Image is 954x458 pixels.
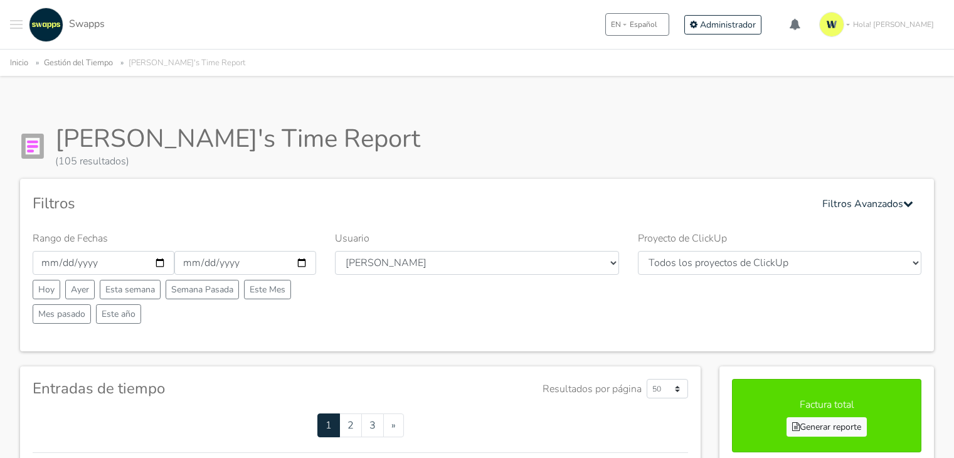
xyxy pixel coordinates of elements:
img: swapps-linkedin-v2.jpg [29,8,63,42]
li: [PERSON_NAME]'s Time Report [115,56,245,70]
div: (105 resultados) [55,154,420,169]
h4: Filtros [33,194,75,213]
a: 1 [317,413,340,437]
a: 2 [339,413,362,437]
label: Resultados por página [543,381,642,397]
span: Hola! [PERSON_NAME] [853,19,934,30]
button: Esta semana [100,280,161,299]
label: Rango de Fechas [33,231,108,246]
button: ENEspañol [605,13,669,36]
button: Toggle navigation menu [10,8,23,42]
span: Administrador [700,19,756,31]
button: Mes pasado [33,304,91,324]
a: Next [383,413,404,437]
a: 3 [361,413,384,437]
button: Hoy [33,280,60,299]
a: Swapps [26,8,105,42]
label: Usuario [335,231,369,246]
a: Gestión del Tiempo [44,57,113,68]
button: Filtros Avanzados [814,191,921,216]
a: Generar reporte [787,417,867,437]
a: Inicio [10,57,28,68]
a: Administrador [684,15,761,35]
img: Report Icon [20,134,45,159]
button: Ayer [65,280,95,299]
span: » [391,418,396,432]
p: Factura total [745,397,908,412]
button: Semana Pasada [166,280,239,299]
a: Hola! [PERSON_NAME] [814,7,944,42]
h1: [PERSON_NAME]'s Time Report [55,124,420,154]
img: isotipo-3-3e143c57.png [819,12,844,37]
span: Español [630,19,657,30]
button: Este año [96,304,141,324]
h4: Entradas de tiempo [33,380,165,398]
label: Proyecto de ClickUp [638,231,727,246]
button: Este Mes [244,280,291,299]
span: Swapps [69,17,105,31]
nav: Page navigation [33,413,688,437]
